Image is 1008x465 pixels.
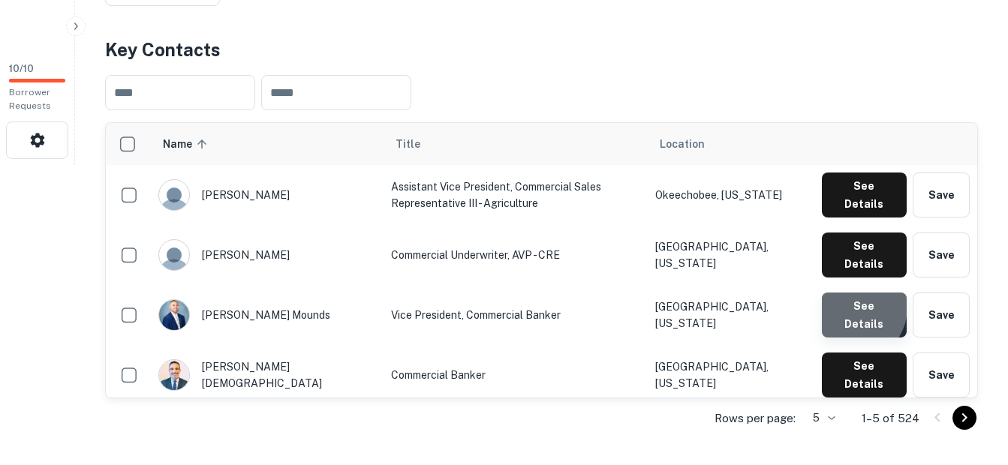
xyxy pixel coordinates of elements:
[913,352,970,397] button: Save
[913,292,970,337] button: Save
[933,345,1008,417] iframe: Chat Widget
[913,172,970,217] button: Save
[159,180,189,210] img: 9c8pery4andzj6ohjkjp54ma2
[715,409,796,427] p: Rows per page:
[648,165,814,225] td: Okeechobee, [US_STATE]
[648,225,814,285] td: [GEOGRAPHIC_DATA], [US_STATE]
[158,239,376,271] div: [PERSON_NAME]
[396,135,440,153] span: Title
[106,123,977,397] div: scrollable content
[822,232,907,277] button: See Details
[952,406,976,430] button: Go to next page
[384,225,648,285] td: Commercial Underwriter, AVP - CRE
[159,300,189,330] img: 1569206062503
[105,36,978,63] h4: Key Contacts
[158,299,376,331] div: [PERSON_NAME] mounds
[159,240,189,270] img: 9c8pery4andzj6ohjkjp54ma2
[158,358,376,391] div: [PERSON_NAME][DEMOGRAPHIC_DATA]
[384,285,648,345] td: Vice President, Commercial Banker
[158,179,376,211] div: [PERSON_NAME]
[9,87,51,111] span: Borrower Requests
[159,360,189,390] img: 1751390888613
[660,135,705,153] span: Location
[163,135,212,153] span: Name
[384,345,648,405] td: Commercial Banker
[648,123,814,165] th: Location
[822,292,907,337] button: See Details
[648,285,814,345] td: [GEOGRAPHIC_DATA], [US_STATE]
[822,172,907,217] button: See Details
[822,352,907,397] button: See Details
[802,407,838,429] div: 5
[384,165,648,225] td: Assistant Vice President, Commercial Sales Representative III - Agriculture
[862,409,919,427] p: 1–5 of 524
[151,123,384,165] th: Name
[384,123,648,165] th: Title
[9,63,34,74] span: 10 / 10
[913,232,970,277] button: Save
[648,345,814,405] td: [GEOGRAPHIC_DATA], [US_STATE]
